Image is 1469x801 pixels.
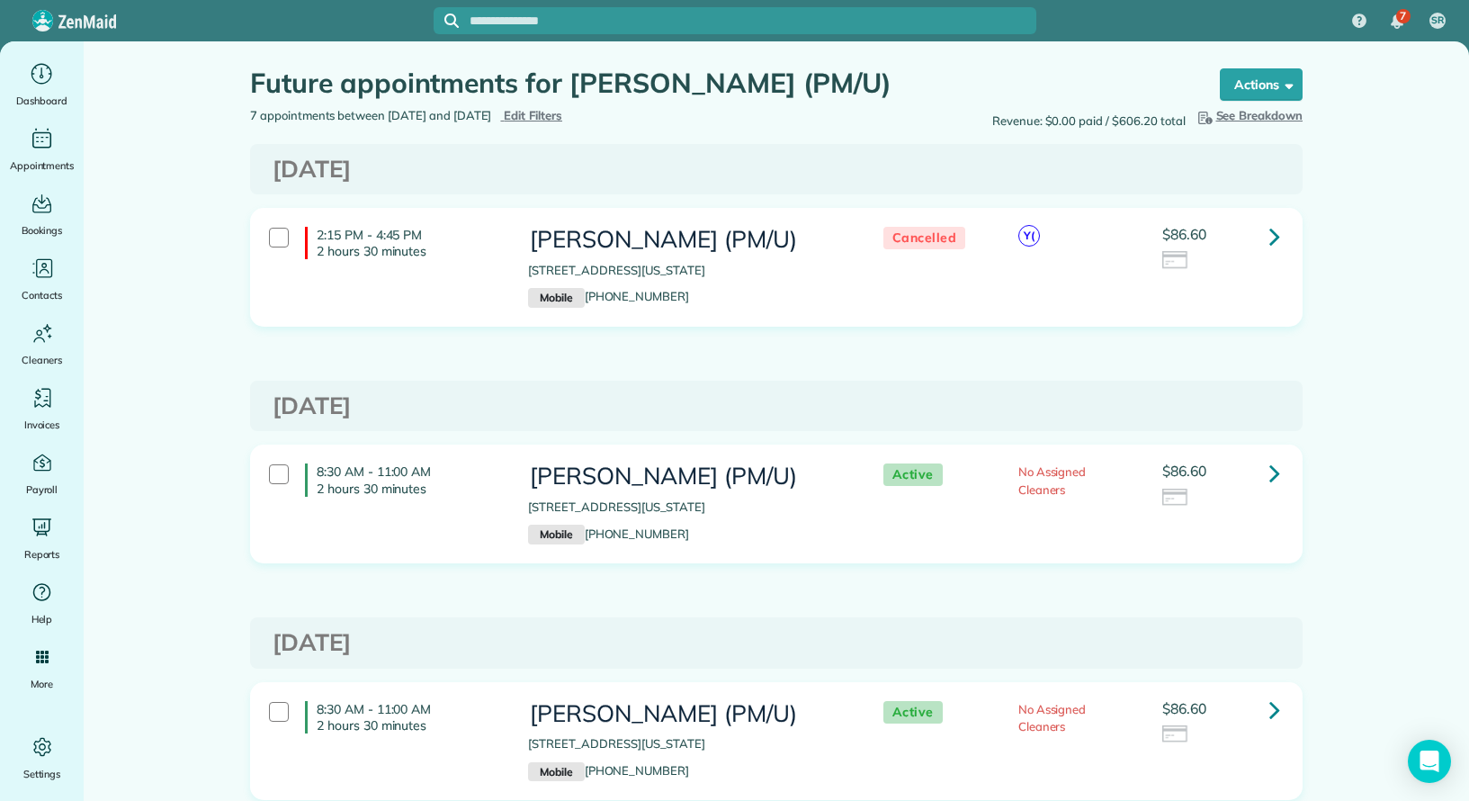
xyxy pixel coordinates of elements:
[1162,725,1189,745] img: icon_credit_card_neutral-3d9a980bd25ce6dbb0f2033d7200983694762465c175678fcbc2d8f4bc43548e.png
[883,227,966,249] span: Cancelled
[305,701,501,733] h4: 8:30 AM - 11:00 AM
[1220,68,1303,101] button: Actions
[528,525,584,544] small: Mobile
[31,675,53,693] span: More
[1400,9,1406,23] span: 7
[317,243,501,259] p: 2 hours 30 minutes
[305,463,501,496] h4: 8:30 AM - 11:00 AM
[7,254,76,304] a: Contacts
[528,262,846,280] p: [STREET_ADDRESS][US_STATE]
[1408,740,1451,783] div: Open Intercom Messenger
[444,13,459,28] svg: Focus search
[31,610,53,628] span: Help
[1018,702,1087,734] span: No Assigned Cleaners
[22,351,62,369] span: Cleaners
[1162,489,1189,508] img: icon_credit_card_neutral-3d9a980bd25ce6dbb0f2033d7200983694762465c175678fcbc2d8f4bc43548e.png
[26,481,58,499] span: Payroll
[24,416,60,434] span: Invoices
[1162,699,1206,717] span: $86.60
[1431,13,1444,28] span: SR
[23,765,61,783] span: Settings
[22,286,62,304] span: Contacts
[528,289,689,303] a: Mobile[PHONE_NUMBER]
[434,13,459,28] button: Focus search
[10,157,75,175] span: Appointments
[1018,464,1087,497] span: No Assigned Cleaners
[273,630,1280,656] h3: [DATE]
[1162,225,1206,243] span: $86.60
[7,448,76,499] a: Payroll
[273,157,1280,183] h3: [DATE]
[883,463,943,486] span: Active
[500,108,562,122] a: Edit Filters
[528,735,846,753] p: [STREET_ADDRESS][US_STATE]
[22,221,63,239] span: Bookings
[7,733,76,783] a: Settings
[7,513,76,563] a: Reports
[7,189,76,239] a: Bookings
[7,383,76,434] a: Invoices
[16,92,67,110] span: Dashboard
[528,526,689,541] a: Mobile[PHONE_NUMBER]
[317,717,501,733] p: 2 hours 30 minutes
[7,319,76,369] a: Cleaners
[528,701,846,727] h3: [PERSON_NAME] (PM/U)
[992,112,1186,130] span: Revenue: $0.00 paid / $606.20 total
[305,227,501,259] h4: 2:15 PM - 4:45 PM
[504,108,562,122] span: Edit Filters
[1018,225,1040,247] span: Y(
[7,59,76,110] a: Dashboard
[528,227,846,253] h3: [PERSON_NAME] (PM/U)
[7,124,76,175] a: Appointments
[273,393,1280,419] h3: [DATE]
[528,288,584,308] small: Mobile
[1195,107,1303,125] button: See Breakdown
[883,701,943,724] span: Active
[1162,462,1206,480] span: $86.60
[24,545,60,563] span: Reports
[528,762,584,782] small: Mobile
[7,578,76,628] a: Help
[1162,251,1189,271] img: icon_credit_card_neutral-3d9a980bd25ce6dbb0f2033d7200983694762465c175678fcbc2d8f4bc43548e.png
[528,499,846,517] p: [STREET_ADDRESS][US_STATE]
[1378,2,1416,41] div: 7 unread notifications
[528,763,689,778] a: Mobile[PHONE_NUMBER]
[317,481,501,497] p: 2 hours 30 minutes
[237,107,776,125] div: 7 appointments between [DATE] and [DATE]
[250,68,1186,98] h1: Future appointments for [PERSON_NAME] (PM/U)
[528,463,846,490] h3: [PERSON_NAME] (PM/U)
